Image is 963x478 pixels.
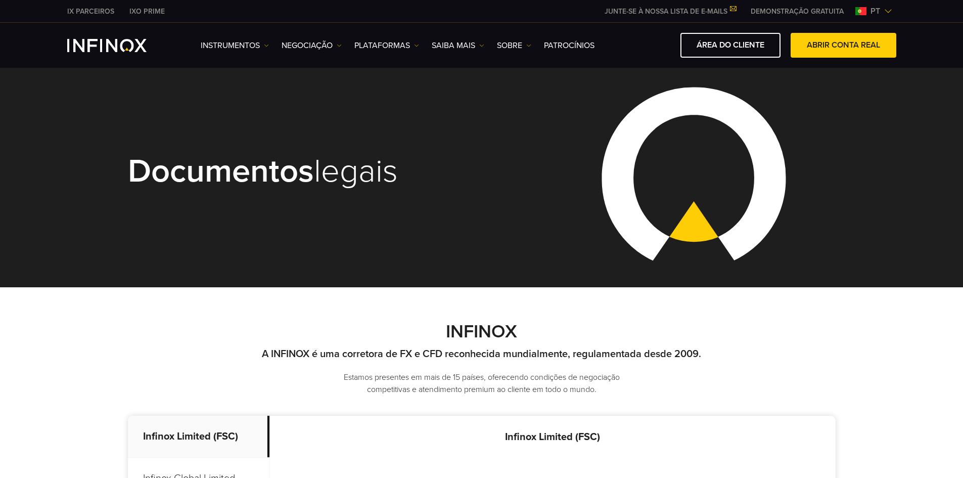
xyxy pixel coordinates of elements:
a: ABRIR CONTA REAL [791,33,896,58]
a: Patrocínios [544,39,594,52]
a: Saiba mais [432,39,484,52]
strong: Documentos [128,151,314,191]
strong: INFINOX [446,321,517,342]
a: Instrumentos [201,39,269,52]
p: Infinox Limited (FSC) [128,416,269,458]
span: pt [866,5,884,17]
h1: legais [128,154,468,189]
p: Infinox Limited (FSC) [270,431,836,443]
a: INFINOX [60,6,122,17]
a: INFINOX MENU [743,6,851,17]
p: Estamos presentes em mais de 15 países, oferecendo condições de negociação competitivas e atendim... [343,371,621,396]
a: SOBRE [497,39,531,52]
a: INFINOX Logo [67,39,170,52]
a: NEGOCIAÇÃO [282,39,342,52]
a: JUNTE-SE À NOSSA LISTA DE E-MAILS [597,7,743,16]
a: ÁREA DO CLIENTE [680,33,781,58]
strong: A INFINOX é uma corretora de FX e CFD reconhecida mundialmente, regulamentada desde 2009. [262,348,701,360]
a: PLATAFORMAS [354,39,419,52]
a: INFINOX [122,6,172,17]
